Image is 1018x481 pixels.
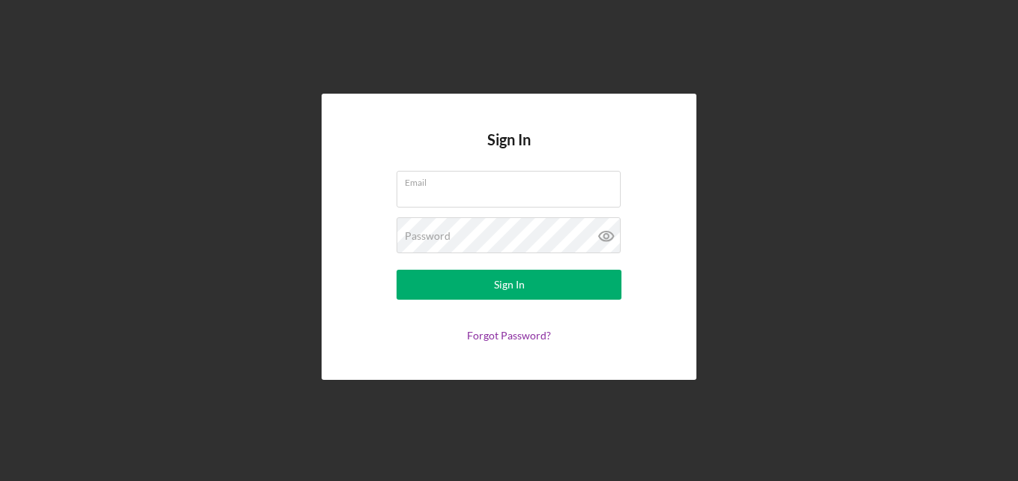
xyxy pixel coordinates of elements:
h4: Sign In [487,131,531,171]
div: Sign In [494,270,525,300]
a: Forgot Password? [467,329,551,342]
label: Password [405,230,451,242]
label: Email [405,172,621,188]
button: Sign In [397,270,621,300]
